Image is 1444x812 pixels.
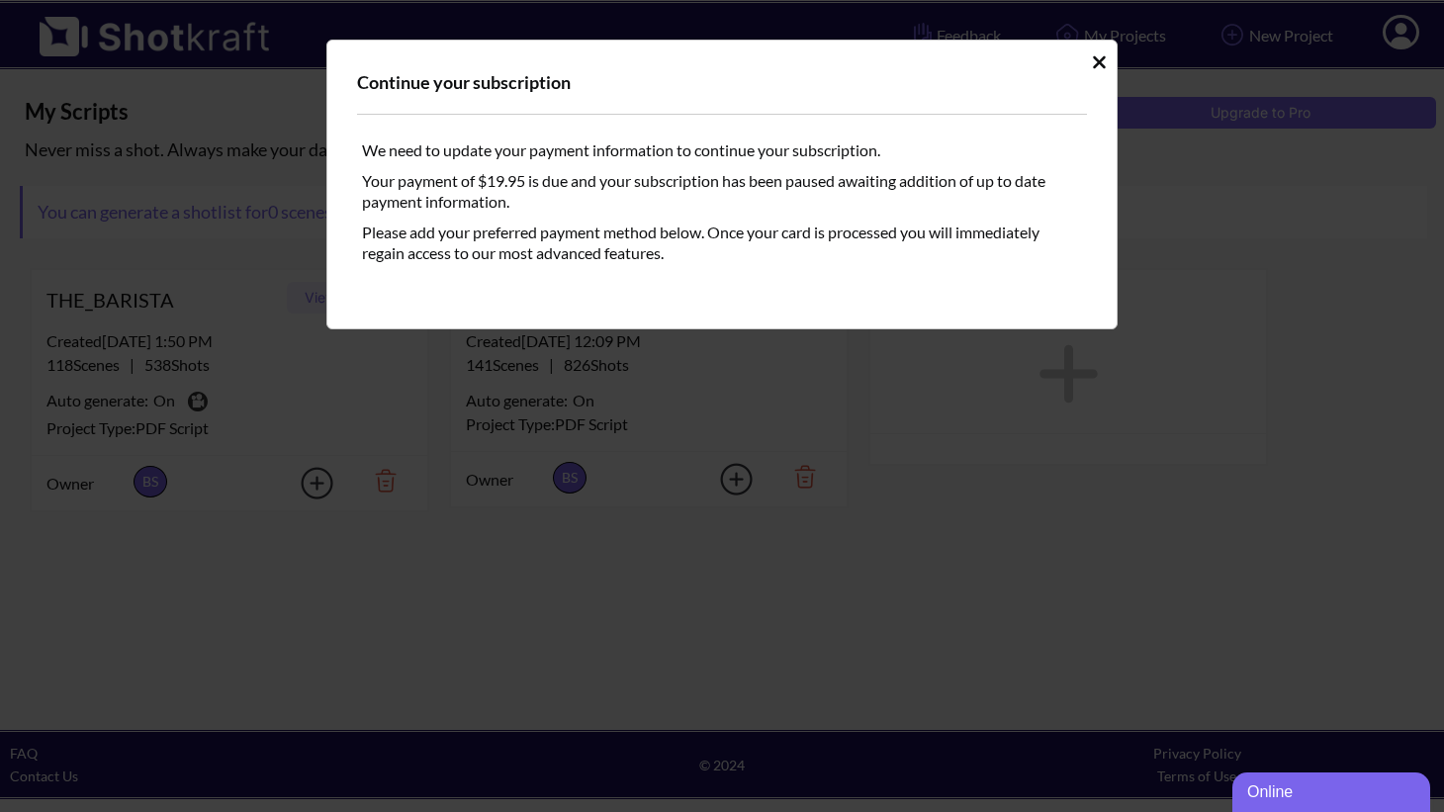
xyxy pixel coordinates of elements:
div: Please add your preferred payment method below. Once your card is processed you will immediately ... [357,217,1087,289]
div: Your payment of $19.95 is due and your subscription has been paused awaiting addition of up to da... [357,165,1087,217]
iframe: chat widget [1232,768,1434,812]
div: Idle Modal [326,40,1118,329]
div: We need to update your payment information to continue your subscription. [357,135,1087,165]
div: Continue your subscription [357,70,1087,94]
